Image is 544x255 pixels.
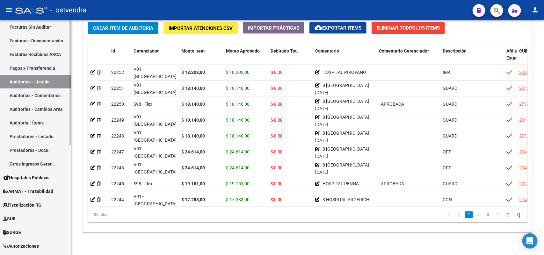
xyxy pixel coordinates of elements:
mat-icon: cloud_download [315,24,322,32]
span: $ 0,00 [271,70,283,75]
datatable-header-cell: Comentario [313,44,376,72]
mat-icon: person [531,6,539,14]
span: HOSPITAL PIROVANO [323,70,366,75]
span: 8 [GEOGRAPHIC_DATA][DATE] [315,83,369,95]
span: V01 - [GEOGRAPHIC_DATA] [134,114,177,127]
button: Exportar Items [309,22,366,34]
datatable-header-cell: Debitado Tot. [268,44,313,72]
button: Crear Item de Auditoria [88,22,158,34]
a: 2 [475,211,482,218]
span: $ 18.140,00 [226,86,250,91]
li: page 4 [493,209,503,220]
span: Comentario Gerenciador [379,48,429,53]
span: $ 0,00 [271,102,283,107]
a: 3 [484,211,492,218]
strong: $ 18.140,00 [181,102,205,107]
span: V01 - [GEOGRAPHIC_DATA] [134,130,177,143]
span: 22244 [111,197,124,202]
span: Monto Aprobado [226,48,260,53]
span: 22250 [111,102,124,107]
strong: $ 24.614,00 [181,149,205,154]
span: $ 0,00 [271,197,283,202]
span: Monto Item [181,48,205,53]
span: Comentario [315,48,339,53]
span: Crear Item de Auditoria [93,25,153,31]
span: OFT [443,149,451,154]
datatable-header-cell: Gerenciador [131,44,179,72]
strong: $ 18.140,00 [181,117,205,123]
span: $ 0,00 [271,133,283,138]
a: go to last page [514,211,523,218]
span: S98 - Flex [134,181,152,186]
span: $ 19.151,00 [226,181,250,186]
strong: $ 24.614,00 [181,165,205,170]
span: SUR [3,215,16,222]
span: $ 0,00 [271,149,283,154]
strong: $ 18.140,00 [181,86,205,91]
span: V01 - [GEOGRAPHIC_DATA] [134,82,177,95]
a: go to next page [504,211,512,218]
strong: $ 18.203,00 [181,70,205,75]
span: ANMAT - Trazabilidad [3,188,53,195]
a: go to first page [445,211,453,218]
span: 22252 [111,70,124,75]
a: go to previous page [454,211,463,218]
span: Importar Prácticas [248,25,299,31]
span: 8 [GEOGRAPHIC_DATA][DATE] [315,115,369,127]
div: 32 total [88,207,175,223]
span: V01 - [GEOGRAPHIC_DATA] [134,162,177,174]
span: GUARD [443,117,457,123]
span: 8 [GEOGRAPHIC_DATA][DATE] [315,99,369,111]
datatable-header-cell: Id [109,44,131,72]
span: $ 18.203,00 [226,70,250,75]
button: Importar Prácticas [243,22,304,34]
li: page 1 [464,209,474,220]
span: - ostvendra [50,3,86,17]
strong: $ 18.140,00 [181,133,205,138]
li: page 3 [483,209,493,220]
span: 22245 [111,181,124,186]
span: GUARD [443,181,457,186]
mat-icon: menu [5,6,13,14]
span: Exportar Items [315,25,361,31]
span: 22246 [111,165,124,170]
span: Afiliado Estado [506,48,522,61]
span: Autorizaciones [3,243,39,250]
span: $ 0,00 [271,117,283,123]
button: Eliminar Todos los Items [372,22,445,34]
datatable-header-cell: Monto Aprobado [223,44,268,72]
strong: $ 19.151,00 [181,181,205,186]
span: $ 18.140,00 [226,117,250,123]
datatable-header-cell: Afiliado Estado [504,44,517,72]
span: $ 17.283,00 [226,197,250,202]
span: SURGE [3,229,21,236]
span: IMA [443,70,451,75]
span: 22248 [111,133,124,138]
span: HOSPITAL PENNA [323,181,359,186]
span: Id [111,48,115,53]
a: 1 [465,211,473,218]
span: V01 - [GEOGRAPHIC_DATA] [134,67,177,79]
span: 8 [GEOGRAPHIC_DATA][DATE] [315,146,369,159]
span: 8 [GEOGRAPHIC_DATA][DATE] [315,131,369,143]
span: OFT [443,165,451,170]
span: $ 24.614,00 [226,149,250,154]
span: $ 18.140,00 [226,102,250,107]
span: APROBADA [381,102,404,107]
span: CON [443,197,452,202]
span: GUARD [443,86,457,91]
span: Fiscalización RG [3,202,41,209]
span: $ 0,00 [271,165,283,170]
strong: $ 17.283,00 [181,197,205,202]
span: Debitado Tot. [271,48,298,53]
span: CUIL [519,48,529,53]
span: 8 [GEOGRAPHIC_DATA][DATE] [315,162,369,175]
span: GUARD [443,102,457,107]
span: APROBADA [381,181,404,186]
span: V01 - [GEOGRAPHIC_DATA] [134,146,177,159]
datatable-header-cell: Descripción [440,44,504,72]
span: $ 24.614,00 [226,165,250,170]
datatable-header-cell: Comentario Gerenciador [376,44,440,72]
span: 3 HOSPITAL ARGERICH [323,197,369,202]
span: Gerenciador [134,48,159,53]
